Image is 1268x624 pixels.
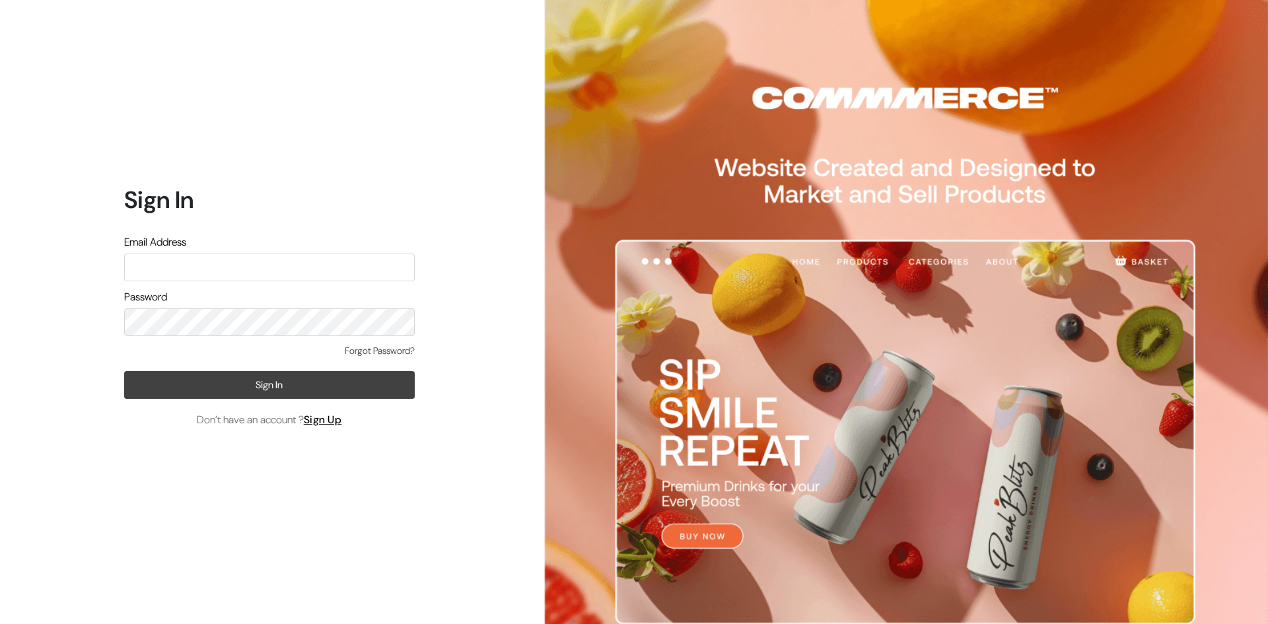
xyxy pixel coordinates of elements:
label: Email Address [124,234,186,250]
label: Password [124,289,167,305]
a: Sign Up [304,413,342,427]
span: Don’t have an account ? [197,412,342,428]
h1: Sign In [124,186,415,214]
button: Sign In [124,371,415,399]
a: Forgot Password? [345,344,415,358]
